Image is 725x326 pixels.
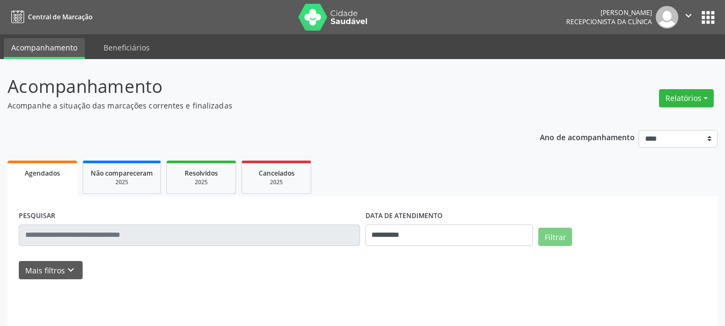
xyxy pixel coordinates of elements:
[683,10,694,21] i: 
[659,89,714,107] button: Relatórios
[8,73,504,100] p: Acompanhamento
[91,169,153,178] span: Não compareceram
[566,17,652,26] span: Recepcionista da clínica
[4,38,85,59] a: Acompanhamento
[678,6,699,28] button: 
[28,12,92,21] span: Central de Marcação
[8,100,504,111] p: Acompanhe a situação das marcações correntes e finalizadas
[259,169,295,178] span: Cancelados
[174,178,228,186] div: 2025
[8,8,92,26] a: Central de Marcação
[656,6,678,28] img: img
[185,169,218,178] span: Resolvidos
[96,38,157,57] a: Beneficiários
[250,178,303,186] div: 2025
[566,8,652,17] div: [PERSON_NAME]
[25,169,60,178] span: Agendados
[699,8,717,27] button: apps
[19,261,83,280] button: Mais filtroskeyboard_arrow_down
[19,208,55,224] label: PESQUISAR
[365,208,443,224] label: DATA DE ATENDIMENTO
[538,228,572,246] button: Filtrar
[91,178,153,186] div: 2025
[65,264,77,276] i: keyboard_arrow_down
[540,130,635,143] p: Ano de acompanhamento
